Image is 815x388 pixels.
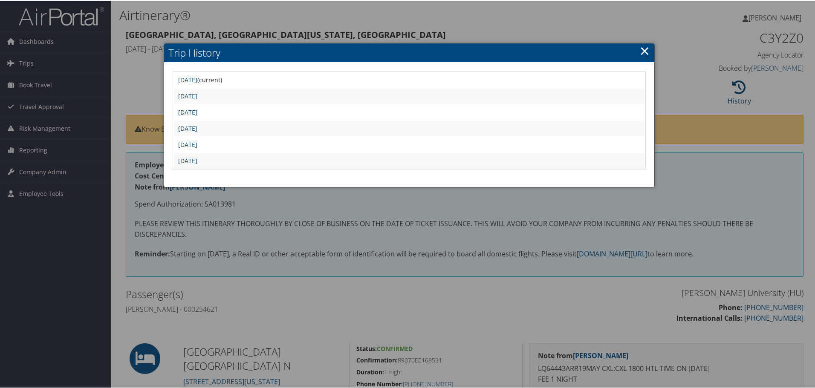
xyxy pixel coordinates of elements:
a: [DATE] [178,75,197,83]
a: [DATE] [178,107,197,115]
a: [DATE] [178,140,197,148]
a: [DATE] [178,124,197,132]
a: [DATE] [178,91,197,99]
a: × [640,41,650,58]
td: (current) [174,72,644,87]
h2: Trip History [164,43,654,61]
a: [DATE] [178,156,197,164]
